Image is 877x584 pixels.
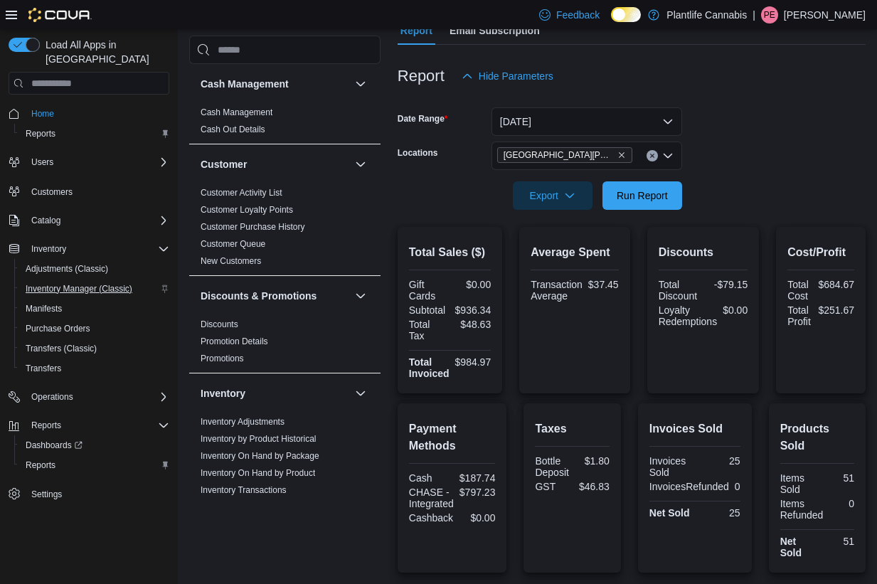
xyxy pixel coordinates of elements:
[20,260,114,277] a: Adjustments (Classic)
[14,455,175,475] button: Reports
[31,215,60,226] span: Catalog
[531,244,618,261] h2: Average Spent
[189,316,381,373] div: Discounts & Promotions
[479,69,553,83] span: Hide Parameters
[31,156,53,168] span: Users
[780,472,814,495] div: Items Sold
[352,75,369,92] button: Cash Management
[409,420,496,455] h2: Payment Methods
[201,107,272,118] span: Cash Management
[20,360,67,377] a: Transfers
[31,489,62,500] span: Settings
[3,211,175,230] button: Catalog
[201,187,282,198] span: Customer Activity List
[26,460,55,471] span: Reports
[20,280,138,297] a: Inventory Manager (Classic)
[409,487,454,509] div: CHASE - Integrated
[617,189,668,203] span: Run Report
[455,356,491,368] div: $984.97
[352,385,369,402] button: Inventory
[201,417,285,427] a: Inventory Adjustments
[533,1,605,29] a: Feedback
[26,363,61,374] span: Transfers
[201,433,317,445] span: Inventory by Product Historical
[26,486,68,503] a: Settings
[201,450,319,462] span: Inventory On Hand by Package
[780,498,824,521] div: Items Refunded
[455,472,496,484] div: $187.74
[201,319,238,330] span: Discounts
[14,319,175,339] button: Purchase Orders
[409,244,491,261] h2: Total Sales ($)
[398,147,438,159] label: Locations
[535,481,569,492] div: GST
[491,107,682,136] button: [DATE]
[28,8,92,22] img: Cova
[662,150,674,161] button: Open list of options
[452,319,491,330] div: $48.63
[588,279,619,290] div: $37.45
[20,437,169,454] span: Dashboards
[698,455,740,467] div: 25
[189,104,381,144] div: Cash Management
[3,239,175,259] button: Inventory
[201,255,261,267] span: New Customers
[201,205,293,215] a: Customer Loyalty Points
[818,279,854,290] div: $684.67
[201,222,305,232] a: Customer Purchase History
[14,339,175,359] button: Transfers (Classic)
[201,467,315,479] span: Inventory On Hand by Product
[818,304,854,316] div: $251.67
[201,416,285,428] span: Inventory Adjustments
[26,263,108,275] span: Adjustments (Classic)
[201,289,349,303] button: Discounts & Promotions
[3,415,175,435] button: Reports
[201,77,289,91] h3: Cash Management
[201,256,261,266] a: New Customers
[201,124,265,135] span: Cash Out Details
[20,457,61,474] a: Reports
[201,157,349,171] button: Customer
[26,388,169,405] span: Operations
[611,7,641,22] input: Dark Mode
[647,150,658,161] button: Clear input
[26,343,97,354] span: Transfers (Classic)
[452,279,491,290] div: $0.00
[575,455,610,467] div: $1.80
[14,435,175,455] a: Dashboards
[787,244,854,261] h2: Cost/Profit
[26,283,132,294] span: Inventory Manager (Classic)
[14,124,175,144] button: Reports
[820,472,854,484] div: 51
[26,154,169,171] span: Users
[398,68,445,85] h3: Report
[575,481,610,492] div: $46.83
[649,420,740,437] h2: Invoices Sold
[3,103,175,124] button: Home
[400,16,432,45] span: Report
[201,354,244,363] a: Promotions
[764,6,775,23] span: PE
[352,156,369,173] button: Customer
[201,204,293,216] span: Customer Loyalty Points
[706,279,748,290] div: -$79.15
[31,108,54,120] span: Home
[409,356,450,379] strong: Total Invoiced
[26,485,169,503] span: Settings
[20,437,88,454] a: Dashboards
[26,240,72,258] button: Inventory
[14,299,175,319] button: Manifests
[602,181,682,210] button: Run Report
[459,512,495,524] div: $0.00
[649,507,690,519] strong: Net Sold
[3,387,175,407] button: Operations
[20,320,96,337] a: Purchase Orders
[201,336,268,347] span: Promotion Details
[201,107,272,117] a: Cash Management
[9,97,169,541] nav: Complex example
[398,113,448,124] label: Date Range
[201,451,319,461] a: Inventory On Hand by Package
[20,260,169,277] span: Adjustments (Classic)
[535,420,609,437] h2: Taxes
[26,154,59,171] button: Users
